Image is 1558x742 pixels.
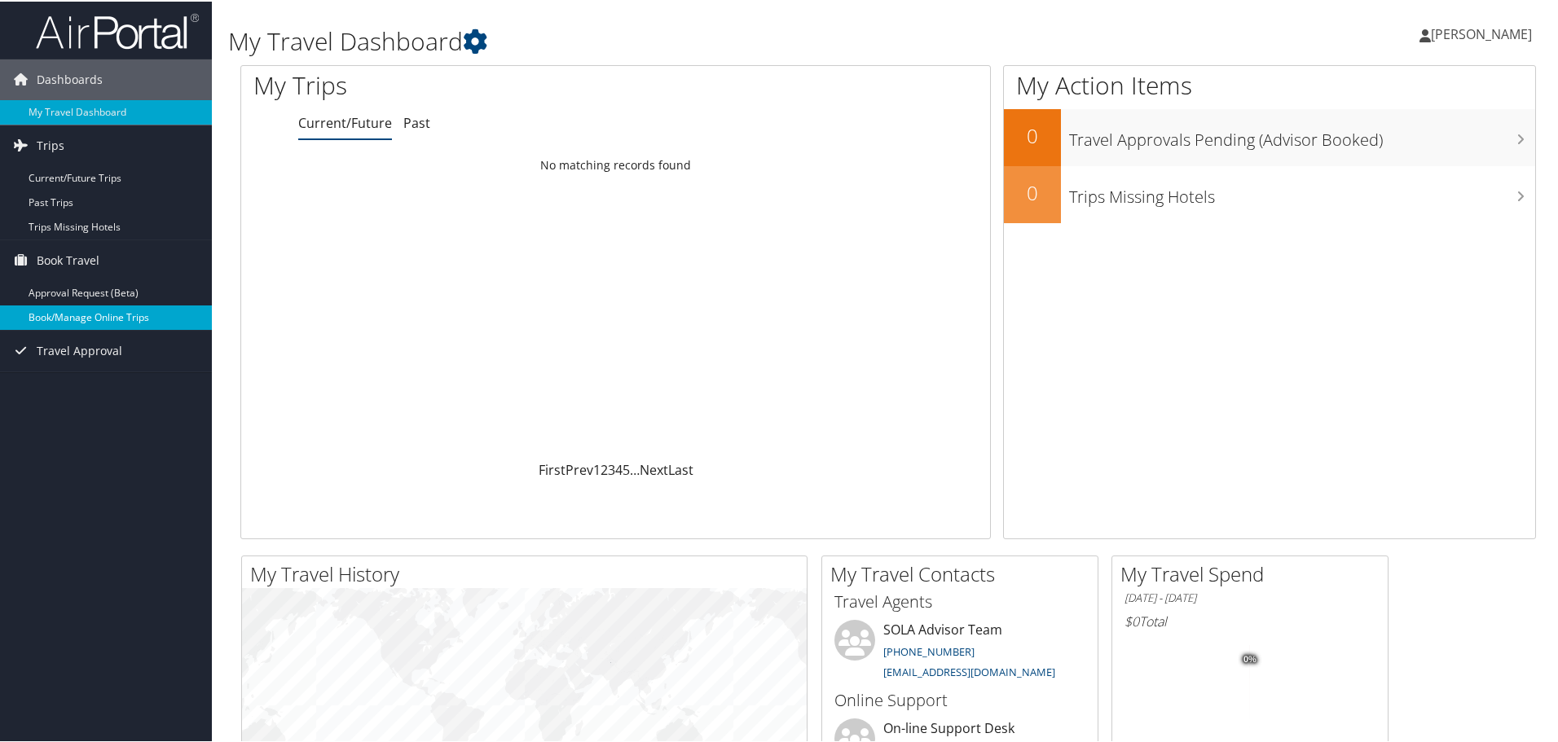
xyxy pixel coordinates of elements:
[1243,653,1257,663] tspan: 0%
[623,459,630,477] a: 5
[228,23,1108,57] h1: My Travel Dashboard
[834,589,1085,612] h3: Travel Agents
[826,618,1094,685] li: SOLA Advisor Team
[566,459,593,477] a: Prev
[1004,108,1535,165] a: 0Travel Approvals Pending (Advisor Booked)
[668,459,693,477] a: Last
[1124,611,1375,629] h6: Total
[250,559,807,586] h2: My Travel History
[253,67,666,101] h1: My Trips
[593,459,601,477] a: 1
[37,124,64,165] span: Trips
[1419,8,1548,57] a: [PERSON_NAME]
[1069,119,1535,150] h3: Travel Approvals Pending (Advisor Booked)
[1120,559,1388,586] h2: My Travel Spend
[36,11,199,49] img: airportal-logo.png
[37,58,103,99] span: Dashboards
[608,459,615,477] a: 3
[601,459,608,477] a: 2
[630,459,640,477] span: …
[834,687,1085,710] h3: Online Support
[1004,178,1061,205] h2: 0
[1431,24,1532,42] span: [PERSON_NAME]
[1004,165,1535,222] a: 0Trips Missing Hotels
[1124,589,1375,604] h6: [DATE] - [DATE]
[1124,611,1139,629] span: $0
[640,459,668,477] a: Next
[1069,176,1535,207] h3: Trips Missing Hotels
[830,559,1098,586] h2: My Travel Contacts
[883,643,975,657] a: [PHONE_NUMBER]
[298,112,392,130] a: Current/Future
[241,149,990,178] td: No matching records found
[37,329,122,370] span: Travel Approval
[1004,121,1061,148] h2: 0
[37,239,99,279] span: Book Travel
[1004,67,1535,101] h1: My Action Items
[539,459,566,477] a: First
[883,663,1055,678] a: [EMAIL_ADDRESS][DOMAIN_NAME]
[615,459,623,477] a: 4
[403,112,430,130] a: Past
